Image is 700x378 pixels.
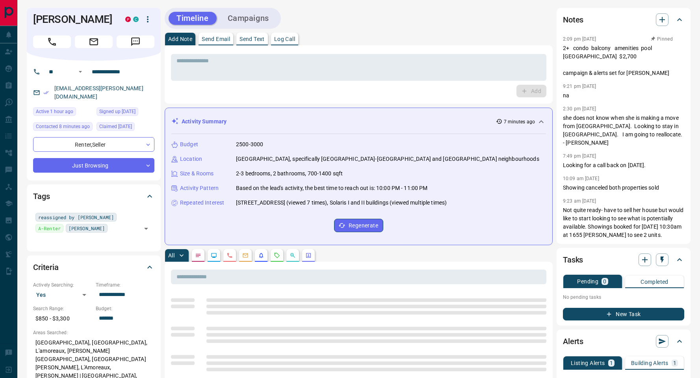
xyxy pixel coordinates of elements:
[168,253,175,258] p: All
[33,305,92,312] p: Search Range:
[563,184,684,192] p: Showing canceled both properties sold
[274,36,295,42] p: Log Call
[563,250,684,269] div: Tasks
[563,176,599,181] p: 10:09 am [DATE]
[97,107,154,118] div: Tue Sep 18 2018
[673,360,676,366] p: 1
[141,223,152,234] button: Open
[236,184,428,192] p: Based on the lead's activity, the best time to reach out is: 10:00 PM - 11:00 PM
[202,36,230,42] p: Send Email
[180,140,198,149] p: Budget
[33,289,92,301] div: Yes
[33,281,92,289] p: Actively Searching:
[563,114,684,147] p: she does not know when she is making a move from [GEOGRAPHIC_DATA]. Looking to stay in [GEOGRAPHI...
[38,213,114,221] span: reassigned by [PERSON_NAME]
[236,155,539,163] p: [GEOGRAPHIC_DATA], specifically [GEOGRAPHIC_DATA]-[GEOGRAPHIC_DATA] and [GEOGRAPHIC_DATA] neighbo...
[305,252,312,259] svg: Agent Actions
[33,122,93,133] div: Sat Aug 16 2025
[577,279,598,284] p: Pending
[33,312,92,325] p: $850 - $3,300
[97,122,154,133] div: Tue Apr 01 2025
[258,252,264,259] svg: Listing Alerts
[33,158,154,173] div: Just Browsing
[211,252,217,259] svg: Lead Browsing Activity
[195,252,201,259] svg: Notes
[117,35,154,48] span: Message
[504,118,535,125] p: 7 minutes ago
[36,108,73,115] span: Active 1 hour ago
[563,206,684,239] p: Not quite ready- have to sell her house but would like to start looking to see what is potentiall...
[563,10,684,29] div: Notes
[563,335,583,348] h2: Alerts
[227,252,233,259] svg: Calls
[563,106,596,112] p: 2:30 pm [DATE]
[603,279,606,284] p: 0
[563,332,684,351] div: Alerts
[563,253,583,266] h2: Tasks
[33,13,113,26] h1: [PERSON_NAME]
[75,35,113,48] span: Email
[171,114,546,129] div: Activity Summary7 minutes ago
[38,224,61,232] span: A-Renter
[563,153,596,159] p: 7:49 pm [DATE]
[571,360,605,366] p: Listing Alerts
[182,117,227,126] p: Activity Summary
[563,161,684,169] p: Looking for a call back on [DATE].
[180,184,219,192] p: Activity Pattern
[99,108,136,115] span: Signed up [DATE]
[133,17,139,22] div: condos.ca
[650,35,673,43] button: Pinned
[563,36,596,42] p: 2:09 pm [DATE]
[180,199,224,207] p: Repeated Interest
[33,107,93,118] div: Sat Aug 16 2025
[563,84,596,89] p: 9:21 pm [DATE]
[563,291,684,303] p: No pending tasks
[54,85,143,100] a: [EMAIL_ADDRESS][PERSON_NAME][DOMAIN_NAME]
[125,17,131,22] div: property.ca
[563,308,684,320] button: New Task
[274,252,280,259] svg: Requests
[236,169,343,178] p: 2-3 bedrooms, 2 bathrooms, 700-1400 sqft
[563,44,684,77] p: 2+ condo balcony amenities pool [GEOGRAPHIC_DATA] $2,700 campaign & alerts set for [PERSON_NAME]
[180,155,202,163] p: Location
[96,305,154,312] p: Budget:
[563,91,684,100] p: na
[99,123,132,130] span: Claimed [DATE]
[96,281,154,289] p: Timeframe:
[33,329,154,336] p: Areas Searched:
[33,137,154,152] div: Renter , Seller
[334,219,383,232] button: Regenerate
[220,12,277,25] button: Campaigns
[641,279,668,285] p: Completed
[236,140,263,149] p: 2500-3000
[236,199,447,207] p: [STREET_ADDRESS] (viewed 7 times), Solaris I and II buildings (viewed multiple times)
[33,187,154,206] div: Tags
[69,224,105,232] span: [PERSON_NAME]
[242,252,249,259] svg: Emails
[563,13,583,26] h2: Notes
[563,198,596,204] p: 9:23 am [DATE]
[33,261,59,274] h2: Criteria
[290,252,296,259] svg: Opportunities
[43,90,49,95] svg: Email Verified
[240,36,265,42] p: Send Text
[33,35,71,48] span: Call
[169,12,217,25] button: Timeline
[610,360,613,366] p: 1
[168,36,192,42] p: Add Note
[631,360,668,366] p: Building Alerts
[76,67,85,76] button: Open
[33,190,50,203] h2: Tags
[33,258,154,277] div: Criteria
[36,123,90,130] span: Contacted 8 minutes ago
[180,169,214,178] p: Size & Rooms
